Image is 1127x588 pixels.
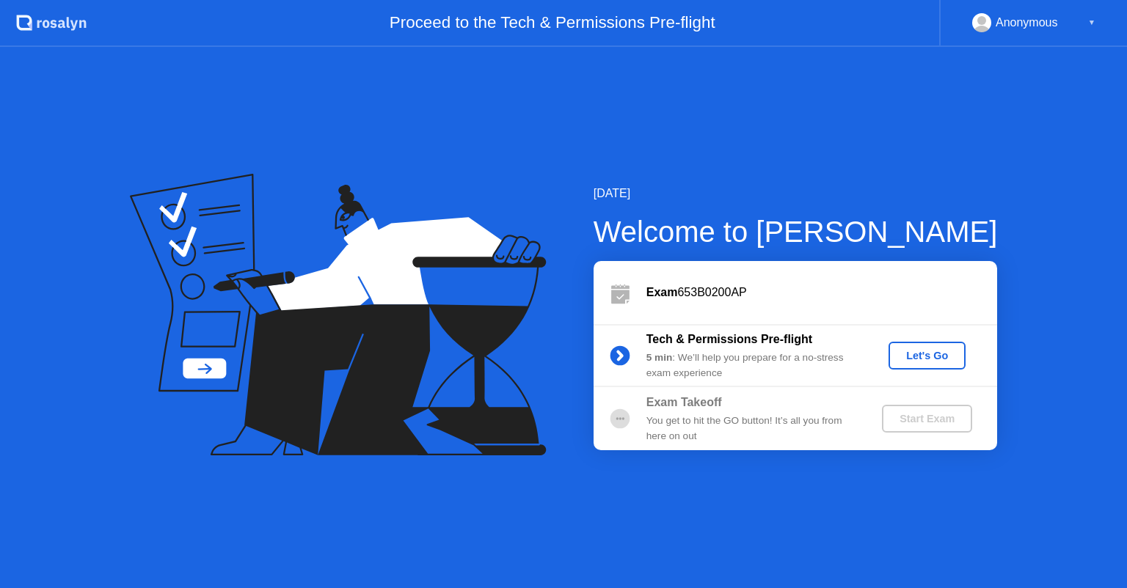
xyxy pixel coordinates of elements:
[646,414,858,444] div: You get to hit the GO button! It’s all you from here on out
[646,396,722,408] b: Exam Takeoff
[996,13,1058,32] div: Anonymous
[888,413,966,425] div: Start Exam
[894,350,960,361] div: Let's Go
[882,405,972,433] button: Start Exam
[646,286,678,298] b: Exam
[646,352,673,363] b: 5 min
[1088,13,1095,32] div: ▼
[646,350,858,381] div: : We’ll help you prepare for a no-stress exam experience
[889,342,966,370] button: Let's Go
[646,333,812,345] b: Tech & Permissions Pre-flight
[594,210,998,254] div: Welcome to [PERSON_NAME]
[646,284,997,301] div: 653B0200AP
[594,185,998,202] div: [DATE]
